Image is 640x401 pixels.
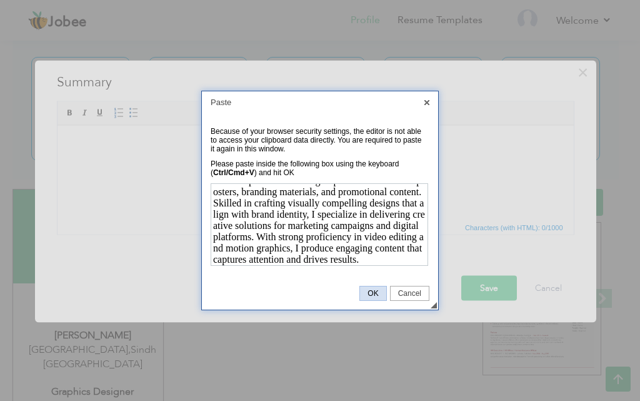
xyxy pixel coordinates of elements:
div: General [211,124,429,271]
span: Cancel [391,289,429,298]
strong: Ctrl/Cmd+V [213,168,254,177]
a: Cancel [390,286,429,301]
a: OK [359,286,386,301]
span: OK [360,289,386,298]
a: Close [421,97,432,108]
iframe: Paste Area [211,183,428,266]
div: Please paste inside the following box using the keyboard ( ) and hit OK [211,160,423,177]
div: Because of your browser security settings, the editor is not able to access your clipboard data d... [211,127,423,153]
div: Paste [202,91,438,113]
div: Resize [431,302,437,308]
